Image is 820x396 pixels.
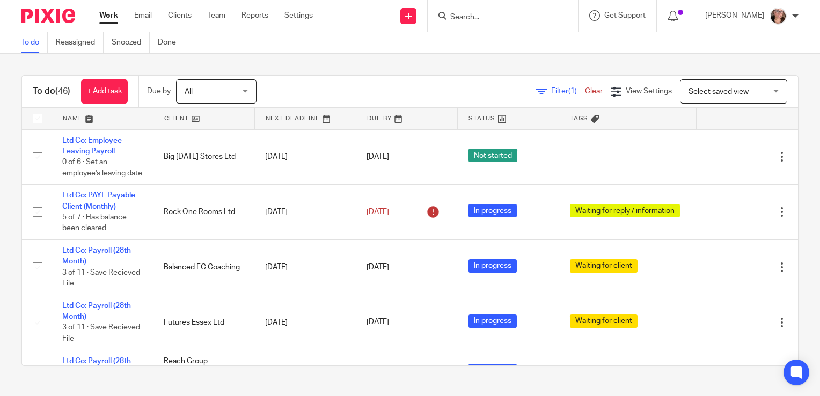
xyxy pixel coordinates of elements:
[153,295,254,350] td: Futures Essex Ltd
[62,269,140,288] span: 3 of 11 · Save Recieved File
[570,204,680,217] span: Waiting for reply / information
[62,192,135,210] a: Ltd Co: PAYE Payable Client (Monthly)
[62,357,131,376] a: Ltd Co: Payroll (28th Month)
[168,10,192,21] a: Clients
[81,79,128,104] a: + Add task
[134,10,152,21] a: Email
[21,32,48,53] a: To do
[62,214,127,232] span: 5 of 7 · Has balance been cleared
[62,324,140,343] span: 3 of 11 · Save Recieved File
[770,8,787,25] img: Louise.jpg
[570,151,686,162] div: ---
[570,115,588,121] span: Tags
[56,32,104,53] a: Reassigned
[254,350,356,394] td: [DATE]
[185,88,193,96] span: All
[585,87,603,95] a: Clear
[153,185,254,240] td: Rock One Rooms Ltd
[254,295,356,350] td: [DATE]
[112,32,150,53] a: Snoozed
[468,364,517,377] span: In progress
[284,10,313,21] a: Settings
[241,10,268,21] a: Reports
[367,263,389,271] span: [DATE]
[147,86,171,97] p: Due by
[21,9,75,23] img: Pixie
[33,86,70,97] h1: To do
[99,10,118,21] a: Work
[468,314,517,328] span: In progress
[367,319,389,326] span: [DATE]
[705,10,764,21] p: [PERSON_NAME]
[153,350,254,394] td: Reach Group Community Projects CIC
[604,12,646,19] span: Get Support
[62,247,131,265] a: Ltd Co: Payroll (28th Month)
[55,87,70,96] span: (46)
[570,259,638,273] span: Waiting for client
[468,259,517,273] span: In progress
[468,204,517,217] span: In progress
[551,87,585,95] span: Filter
[568,87,577,95] span: (1)
[158,32,184,53] a: Done
[367,153,389,160] span: [DATE]
[626,87,672,95] span: View Settings
[367,208,389,216] span: [DATE]
[449,13,546,23] input: Search
[62,137,122,155] a: Ltd Co: Employee Leaving Payroll
[153,129,254,185] td: Big [DATE] Stores Ltd
[254,240,356,295] td: [DATE]
[570,314,638,328] span: Waiting for client
[62,158,142,177] span: 0 of 6 · Set an employee's leaving date
[254,185,356,240] td: [DATE]
[153,240,254,295] td: Balanced FC Coaching
[689,88,749,96] span: Select saved view
[62,302,131,320] a: Ltd Co: Payroll (28th Month)
[254,129,356,185] td: [DATE]
[468,149,517,162] span: Not started
[208,10,225,21] a: Team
